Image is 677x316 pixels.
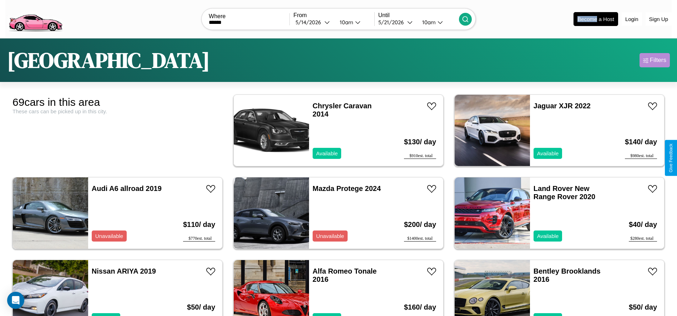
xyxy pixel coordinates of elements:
p: Unavailable [95,231,123,241]
div: $ 910 est. total [404,153,436,159]
p: Available [316,149,338,158]
button: Become a Host [574,12,618,26]
button: 10am [416,19,459,26]
h3: $ 40 / day [629,213,657,236]
a: Bentley Brooklands 2016 [534,267,601,283]
div: $ 770 est. total [183,236,215,242]
div: Give Feedback [668,144,673,172]
img: logo [5,4,65,33]
a: Alfa Romeo Tonale 2016 [313,267,377,283]
div: $ 1400 est. total [404,236,436,242]
button: Filters [640,53,670,67]
a: Chrysler Caravan 2014 [313,102,372,118]
a: Nissan ARIYA 2019 [92,267,156,275]
a: Mazda Protege 2024 [313,185,381,192]
div: Filters [650,57,666,64]
div: Open Intercom Messenger [7,292,24,309]
div: 69 cars in this area [12,96,223,108]
div: These cars can be picked up in this city. [12,108,223,114]
div: 10am [419,19,438,26]
label: Where [209,13,289,20]
p: Available [537,231,559,241]
h1: [GEOGRAPHIC_DATA] [7,46,210,75]
h3: $ 110 / day [183,213,215,236]
label: From [293,12,374,19]
button: 5/14/2026 [293,19,334,26]
h3: $ 140 / day [625,131,657,153]
button: Login [622,12,642,26]
div: $ 980 est. total [625,153,657,159]
div: 10am [336,19,355,26]
h3: $ 200 / day [404,213,436,236]
h3: $ 130 / day [404,131,436,153]
p: Unavailable [316,231,344,241]
a: Land Rover New Range Rover 2020 [534,185,595,201]
button: 10am [334,19,374,26]
a: Jaguar XJR 2022 [534,102,591,110]
div: 5 / 21 / 2026 [378,19,407,26]
div: 5 / 14 / 2026 [295,19,324,26]
p: Available [537,149,559,158]
div: $ 280 est. total [629,236,657,242]
button: Sign Up [646,12,672,26]
label: Until [378,12,459,19]
a: Audi A6 allroad 2019 [92,185,162,192]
